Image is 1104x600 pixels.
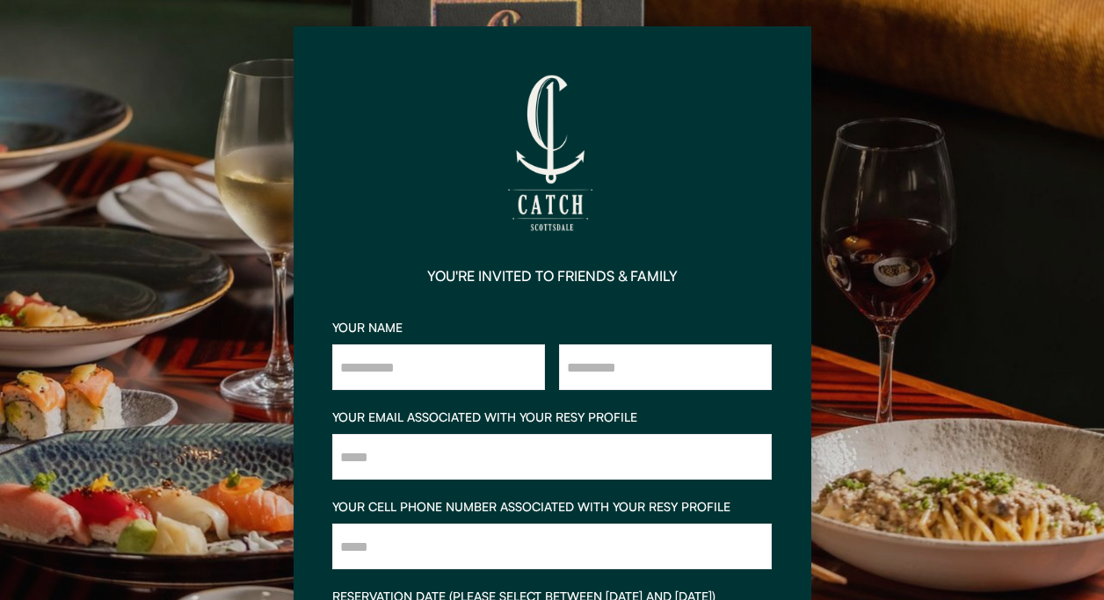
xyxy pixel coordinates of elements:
div: YOU'RE INVITED TO FRIENDS & FAMILY [427,269,678,283]
div: YOUR CELL PHONE NUMBER ASSOCIATED WITH YOUR RESY PROFILE [332,501,772,513]
div: YOUR NAME [332,322,772,334]
div: YOUR EMAIL ASSOCIATED WITH YOUR RESY PROFILE [332,411,772,423]
img: CATCH%20SCOTTSDALE_Logo%20Only.png [464,65,640,241]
